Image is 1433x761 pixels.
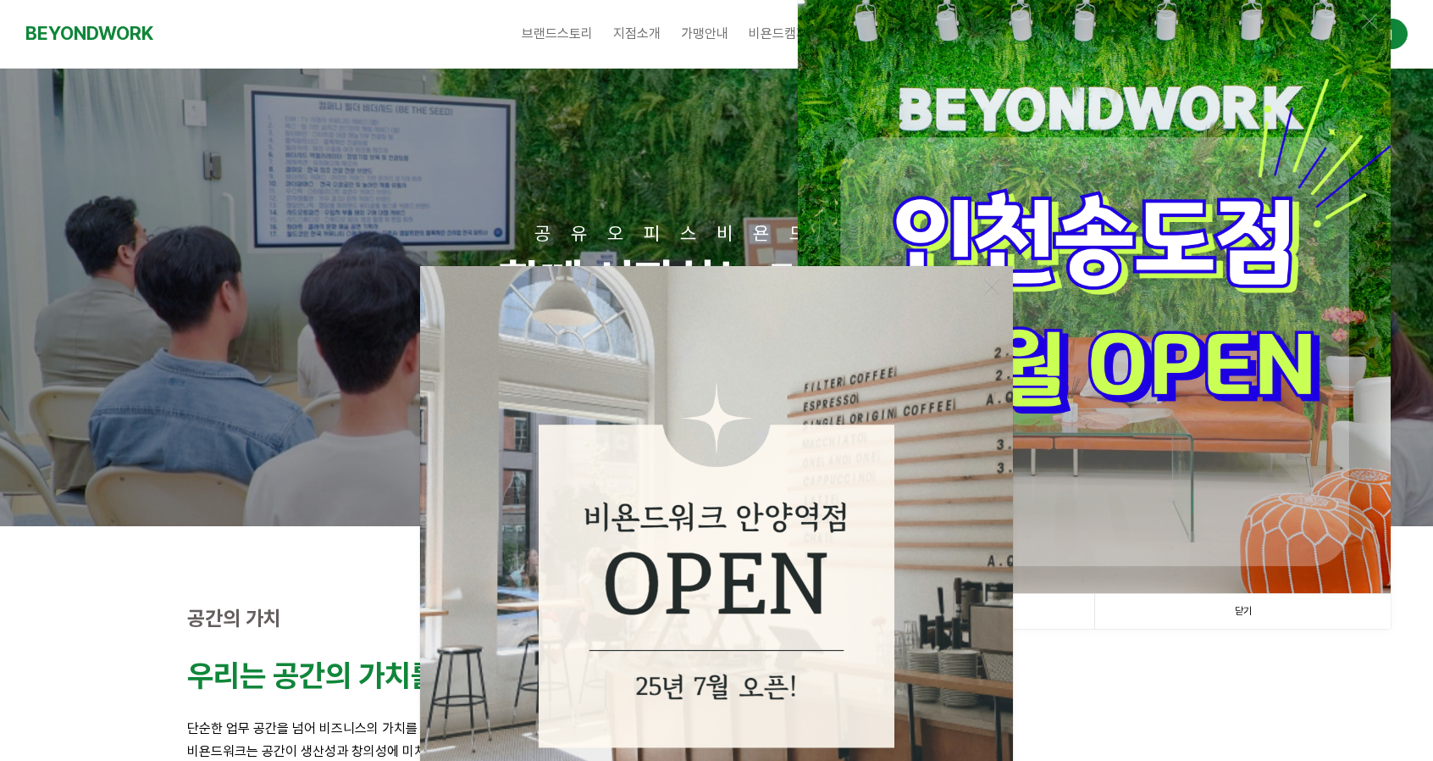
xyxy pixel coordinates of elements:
span: 브랜드스토리 [522,25,593,42]
a: 비욘드캠퍼스 [739,13,830,55]
span: 비욘드캠퍼스 [749,25,820,42]
a: 닫기 [1094,594,1391,629]
strong: 공간의 가치 [187,606,281,630]
strong: 우리는 공간의 가치를 높입니다. [187,658,556,694]
span: 가맹안내 [681,25,728,42]
span: 지점소개 [613,25,661,42]
a: 가맹안내 [671,13,739,55]
a: BEYONDWORK [25,18,153,49]
p: 단순한 업무 공간을 넘어 비즈니스의 가치를 높이는 영감의 공간을 만듭니다. [187,717,1246,740]
a: 지점소개 [603,13,671,55]
a: 브랜드스토리 [512,13,603,55]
